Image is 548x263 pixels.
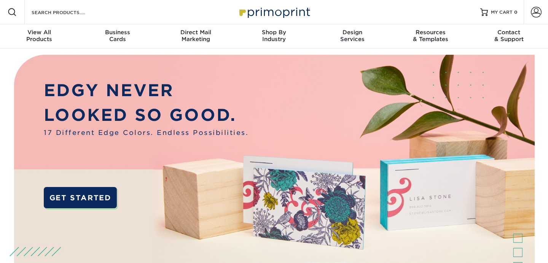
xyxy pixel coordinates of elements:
[514,10,518,15] span: 0
[470,29,548,43] div: & Support
[78,24,157,49] a: BusinessCards
[313,29,392,43] div: Services
[470,24,548,49] a: Contact& Support
[44,103,249,128] p: LOOKED SO GOOD.
[78,29,157,43] div: Cards
[31,8,105,17] input: SEARCH PRODUCTS.....
[44,78,249,103] p: EDGY NEVER
[44,187,116,209] a: GET STARTED
[392,29,470,36] span: Resources
[313,29,392,36] span: Design
[392,29,470,43] div: & Templates
[235,29,313,36] span: Shop By
[470,29,548,36] span: Contact
[156,29,235,36] span: Direct Mail
[44,128,249,138] span: 17 Different Edge Colors. Endless Possibilities.
[392,24,470,49] a: Resources& Templates
[156,29,235,43] div: Marketing
[156,24,235,49] a: Direct MailMarketing
[235,24,313,49] a: Shop ByIndustry
[491,9,513,16] span: MY CART
[236,4,312,20] img: Primoprint
[235,29,313,43] div: Industry
[78,29,157,36] span: Business
[313,24,392,49] a: DesignServices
